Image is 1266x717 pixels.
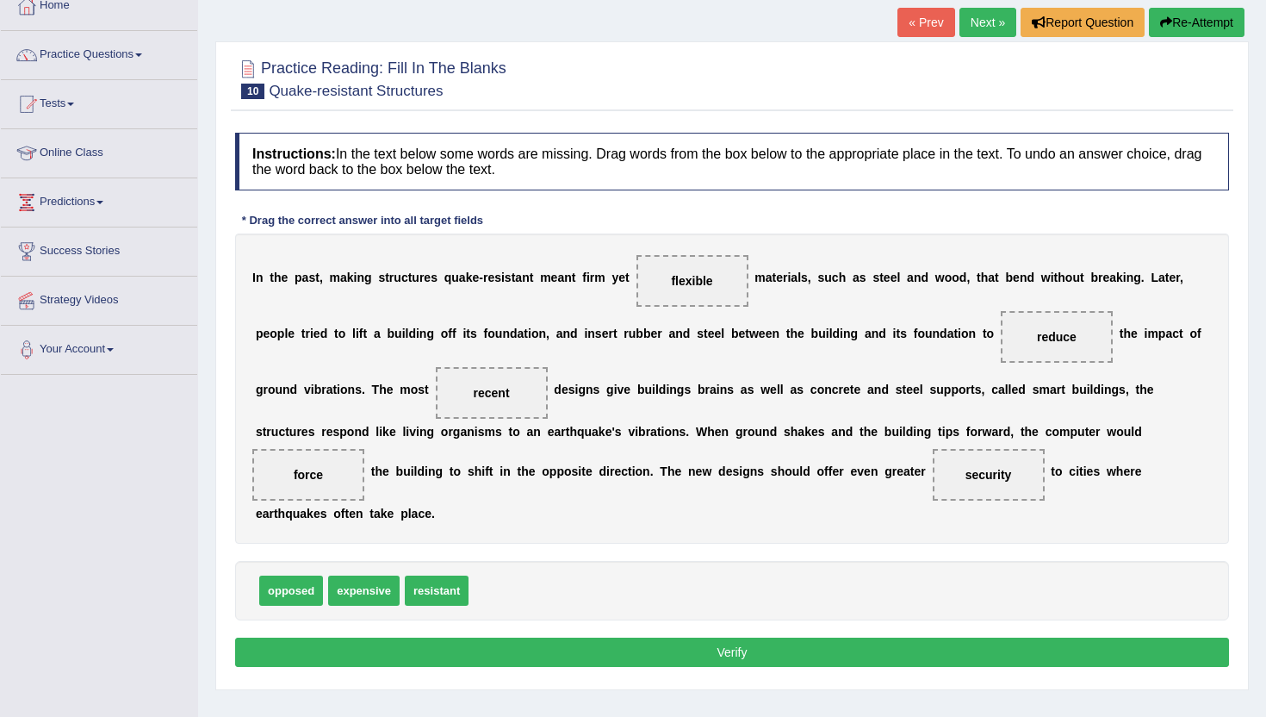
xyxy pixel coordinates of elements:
b: t [270,271,274,284]
b: t [572,271,576,284]
b: i [354,271,357,284]
b: r [483,271,487,284]
b: d [408,327,416,340]
b: i [310,327,313,340]
b: s [568,383,575,396]
a: Your Account [1,326,197,369]
b: e [884,271,891,284]
b: e [618,271,625,284]
b: s [727,383,734,396]
button: Verify [235,638,1229,667]
a: Online Class [1,129,197,172]
b: n [720,383,728,396]
b: d [320,327,328,340]
b: i [1145,327,1148,340]
b: t [704,327,708,340]
b: f [484,327,488,340]
b: b [698,383,705,396]
b: u [818,327,826,340]
span: Drop target [1001,311,1113,363]
b: e [739,327,746,340]
b: e [472,271,479,284]
b: o [961,327,969,340]
b: o [340,383,348,396]
b: d [290,383,298,396]
b: e [797,327,804,340]
b: d [1027,271,1034,284]
b: L [1151,271,1159,284]
b: w [935,271,945,284]
b: t [1080,271,1084,284]
b: d [659,383,667,396]
b: t [524,327,528,340]
button: Re-Attempt [1149,8,1244,37]
b: i [652,383,655,396]
span: flexible [671,274,712,288]
b: o [338,327,346,340]
b: a [853,271,860,284]
b: i [1051,271,1054,284]
b: r [624,327,628,340]
b: o [268,383,276,396]
b: b [636,327,643,340]
b: n [669,383,677,396]
b: i [462,327,466,340]
b: u [412,271,419,284]
b: g [606,383,614,396]
b: r [389,271,394,284]
b: h [1058,271,1065,284]
span: reduce [1037,330,1077,344]
b: n [587,327,595,340]
b: t [425,383,429,396]
b: s [818,271,825,284]
b: e [624,383,630,396]
b: n [772,327,779,340]
b: t [363,327,367,340]
b: t [1054,271,1058,284]
b: g [851,327,859,340]
b: s [872,271,879,284]
b: r [306,327,310,340]
b: n [1126,271,1134,284]
b: h [981,271,989,284]
a: Practice Questions [1,31,197,74]
b: s [355,383,362,396]
b: e [487,271,494,284]
b: f [914,327,918,340]
b: i [528,327,531,340]
b: o [987,327,995,340]
b: e [602,327,609,340]
b: T [372,383,380,396]
b: s [593,383,600,396]
b: n [256,271,264,284]
b: c [401,271,408,284]
b: n [843,327,851,340]
b: t [773,271,777,284]
b: a [556,327,563,340]
b: i [575,383,579,396]
b: e [1102,271,1109,284]
b: l [352,327,356,340]
b: t [334,327,338,340]
button: Report Question [1021,8,1145,37]
b: o [487,327,495,340]
b: t [786,327,791,340]
b: t [512,271,516,284]
b: u [925,327,933,340]
b: u [644,383,652,396]
b: a [947,327,954,340]
b: e [281,271,288,284]
b: h [379,383,387,396]
b: s [900,327,907,340]
b: d [510,327,518,340]
b: i [416,327,419,340]
b: h [839,271,847,284]
b: , [546,327,549,340]
b: - [479,271,483,284]
b: a [1165,327,1172,340]
b: t [315,271,320,284]
b: f [1197,327,1201,340]
h4: In the text below some words are missing. Drag words from the box below to the appropriate place ... [235,133,1229,190]
b: a [1158,271,1165,284]
b: s [860,271,866,284]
